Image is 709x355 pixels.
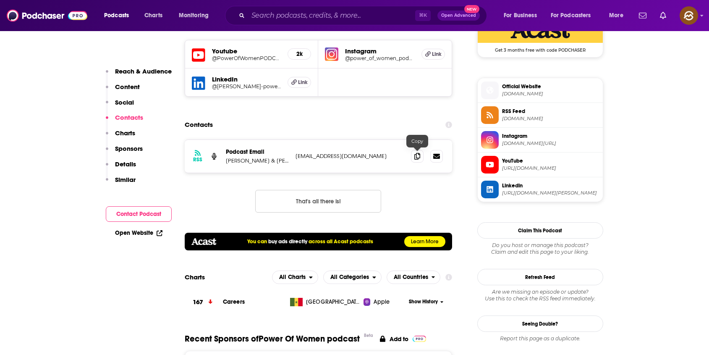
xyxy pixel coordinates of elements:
[498,9,547,22] button: open menu
[477,316,603,332] a: Seeing Double?
[477,242,603,255] div: Claim and edit this page to your liking.
[636,8,650,23] a: Show notifications dropdown
[481,131,599,149] a: Instagram[DOMAIN_NAME][URL]
[106,129,135,145] button: Charts
[279,274,306,280] span: All Charts
[272,271,318,284] button: open menu
[406,135,428,147] div: Copy
[657,8,670,23] a: Show notifications dropdown
[323,271,382,284] button: open menu
[680,6,698,25] img: User Profile
[268,238,307,245] a: buy ads directly
[212,83,281,89] a: @[PERSON_NAME]-power-of-women/
[115,98,134,106] p: Social
[481,106,599,124] a: RSS Feed[DOMAIN_NAME]
[421,49,445,60] a: Link
[380,334,426,344] a: Add to
[481,156,599,174] a: YouTube[URL][DOMAIN_NAME]
[295,50,304,58] h5: 2k
[504,10,537,21] span: For Business
[404,236,445,247] a: Learn More
[502,108,599,115] span: RSS Feed
[306,298,361,306] span: Senegal
[212,55,281,61] a: @PowerOfWomenPODCAST
[413,336,426,342] img: Pro Logo
[409,298,438,305] span: Show History
[502,140,599,147] span: instagram.com/power_of_women_podcast
[106,67,172,83] button: Reach & Audience
[502,83,599,90] span: Official Website
[387,271,441,284] h2: Countries
[106,98,134,114] button: Social
[233,6,495,25] div: Search podcasts, credits, & more...
[477,335,603,342] div: Report this page as a duplicate.
[144,10,162,21] span: Charts
[106,113,143,129] button: Contacts
[104,10,129,21] span: Podcasts
[437,11,480,21] button: Open AdvancedNew
[481,82,599,99] a: Official Website[DOMAIN_NAME]
[115,113,143,121] p: Contacts
[223,298,245,305] a: Careers
[478,18,603,52] a: Acast Deal: Get 3 months free with code PODCHASER
[106,160,136,176] button: Details
[115,229,162,237] a: Open Website
[179,10,209,21] span: Monitoring
[477,222,603,239] button: Claim This Podcast
[551,10,591,21] span: For Podcasters
[477,289,603,302] div: Are we missing an episode or update? Use this to check the RSS feed immediately.
[502,132,599,140] span: Instagram
[139,9,167,22] a: Charts
[364,333,373,338] div: Beta
[464,5,479,13] span: New
[272,271,318,284] h2: Platforms
[185,291,223,314] a: 167
[387,271,441,284] button: open menu
[502,116,599,122] span: feeds.acast.com
[115,67,172,75] p: Reach & Audience
[115,83,140,91] p: Content
[248,9,415,22] input: Search podcasts, credits, & more...
[390,335,408,343] p: Add to
[255,190,381,213] button: Nothing here.
[481,181,599,198] a: Linkedin[URL][DOMAIN_NAME][PERSON_NAME]
[374,298,390,306] span: Apple
[115,129,135,137] p: Charts
[173,9,220,22] button: open menu
[441,13,476,18] span: Open Advanced
[106,145,143,160] button: Sponsors
[185,273,205,281] h2: Charts
[477,242,603,249] span: Do you host or manage this podcast?
[432,51,442,58] span: Link
[502,190,599,196] span: https://www.linkedin.com/in/di-gillett-power-of-women/
[323,271,382,284] h2: Categories
[212,75,281,83] h5: LinkedIn
[296,153,405,160] p: [EMAIL_ADDRESS][DOMAIN_NAME]
[345,47,415,55] h5: Instagram
[226,157,289,164] p: [PERSON_NAME] & [PERSON_NAME]
[185,334,360,344] span: Recent Sponsors of Power Of Women podcast
[193,156,202,163] h3: RSS
[502,157,599,165] span: YouTube
[502,165,599,171] span: https://www.youtube.com/@PowerOfWomenPODCAST
[330,274,369,280] span: All Categories
[603,9,634,22] button: open menu
[247,238,373,245] h5: You can across all Acast podcasts
[115,160,136,168] p: Details
[415,10,431,21] span: ⌘ K
[502,91,599,97] span: shows.acast.com
[115,176,136,184] p: Similar
[680,6,698,25] span: Logged in as hey85204
[193,297,203,307] h3: 167
[212,47,281,55] h5: Youtube
[115,145,143,153] p: Sponsors
[106,83,140,98] button: Content
[478,43,603,53] span: Get 3 months free with code PODCHASER
[226,148,289,155] p: Podcast Email
[106,206,172,222] button: Contact Podcast
[364,298,406,306] a: Apple
[406,298,446,305] button: Show History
